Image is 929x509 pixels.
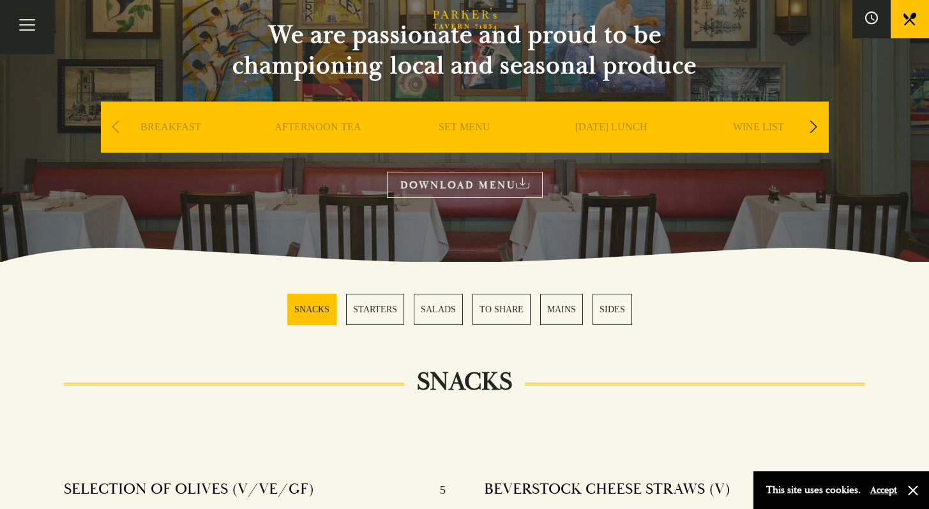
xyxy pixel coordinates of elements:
[404,367,525,397] h2: SNACKS
[64,480,314,500] h4: SELECTION OF OLIVES (V/VE/GF)
[484,480,730,500] h4: BEVERSTOCK CHEESE STRAWS (V)
[346,294,404,325] a: 2 / 6
[387,172,543,198] a: DOWNLOAD MENU
[472,294,531,325] a: 4 / 6
[766,481,861,499] p: This site uses cookies.
[733,121,784,172] a: WINE LIST
[287,294,336,325] a: 1 / 6
[805,113,822,141] div: Next slide
[275,121,361,172] a: AFTERNOON TEA
[541,102,682,191] div: 4 / 9
[427,480,446,500] p: 5
[248,102,388,191] div: 2 / 9
[209,20,720,81] h2: We are passionate and proud to be championing local and seasonal produce
[540,294,583,325] a: 5 / 6
[395,102,535,191] div: 3 / 9
[140,121,201,172] a: BREAKFAST
[439,121,490,172] a: SET MENU
[593,294,632,325] a: 6 / 6
[688,102,829,191] div: 5 / 9
[870,484,897,496] button: Accept
[907,484,919,497] button: Close and accept
[414,294,463,325] a: 3 / 6
[575,121,647,172] a: [DATE] LUNCH
[107,113,125,141] div: Previous slide
[101,102,241,191] div: 1 / 9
